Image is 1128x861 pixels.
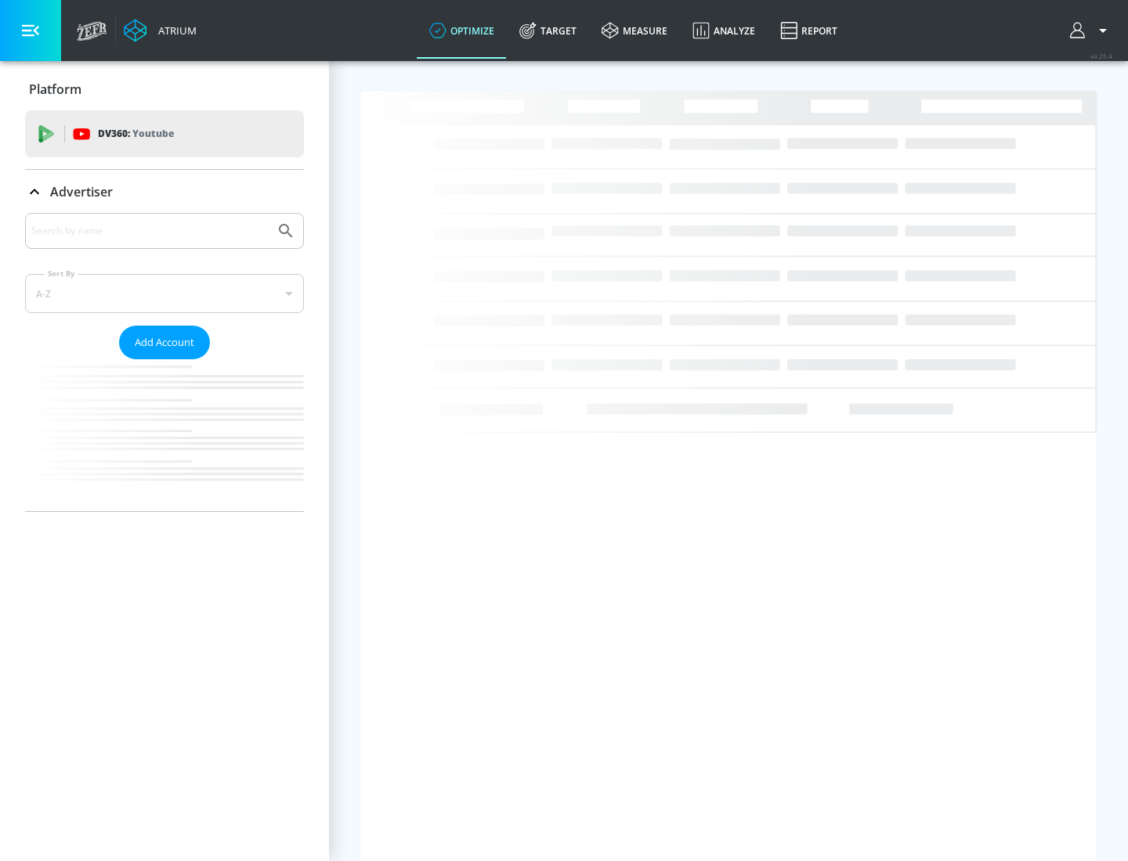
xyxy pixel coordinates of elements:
[152,23,197,38] div: Atrium
[50,183,113,200] p: Advertiser
[25,274,304,313] div: A-Z
[119,326,210,359] button: Add Account
[124,19,197,42] a: Atrium
[417,2,507,59] a: optimize
[31,221,269,241] input: Search by name
[135,333,194,351] span: Add Account
[25,67,304,111] div: Platform
[1090,52,1112,60] span: v 4.25.4
[25,213,304,511] div: Advertiser
[132,125,174,142] p: Youtube
[507,2,589,59] a: Target
[45,268,78,279] label: Sort By
[98,125,174,142] p: DV360:
[589,2,680,59] a: measure
[25,110,304,157] div: DV360: Youtube
[768,2,850,59] a: Report
[680,2,768,59] a: Analyze
[25,359,304,511] nav: list of Advertiser
[25,170,304,214] div: Advertiser
[29,81,81,98] p: Platform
